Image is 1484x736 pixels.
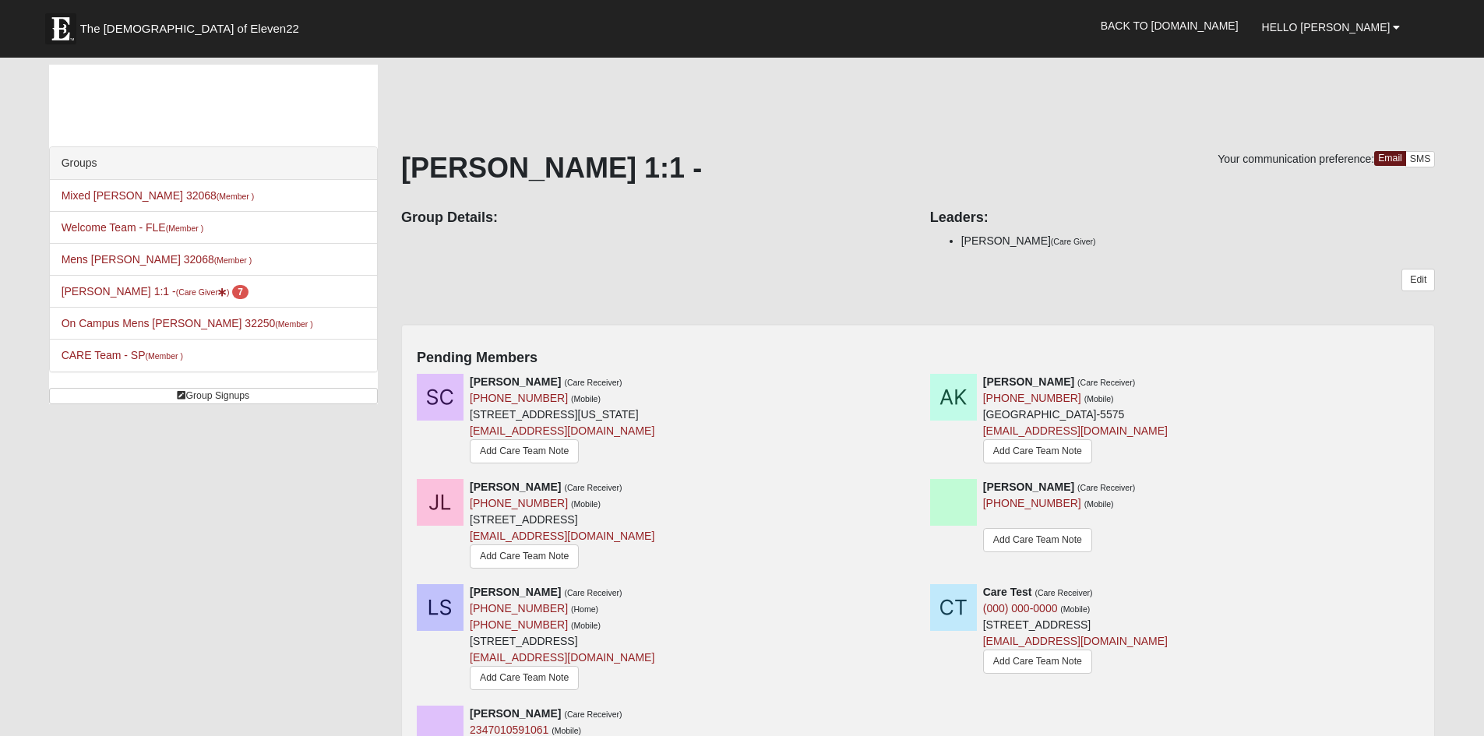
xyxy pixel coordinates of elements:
[564,378,622,387] small: (Care Receiver)
[470,392,568,404] a: [PHONE_NUMBER]
[214,255,252,265] small: (Member )
[80,21,299,37] span: The [DEMOGRAPHIC_DATA] of Eleven22
[1405,151,1436,167] a: SMS
[983,602,1058,615] a: (000) 000-0000
[983,586,1032,598] strong: Care Test
[401,210,907,227] h4: Group Details:
[983,650,1092,674] a: Add Care Team Note
[62,189,255,202] a: Mixed [PERSON_NAME] 32068(Member )
[571,499,601,509] small: (Mobile)
[417,350,1419,367] h4: Pending Members
[50,147,377,180] div: Groups
[983,375,1074,388] strong: [PERSON_NAME]
[62,221,204,234] a: Welcome Team - FLE(Member )
[470,544,579,569] a: Add Care Team Note
[571,604,598,614] small: (Home)
[275,319,312,329] small: (Member )
[564,588,622,597] small: (Care Receiver)
[470,618,568,631] a: [PHONE_NUMBER]
[564,483,622,492] small: (Care Receiver)
[166,224,203,233] small: (Member )
[470,530,654,542] a: [EMAIL_ADDRESS][DOMAIN_NAME]
[1250,8,1412,47] a: Hello [PERSON_NAME]
[1262,21,1391,33] span: Hello [PERSON_NAME]
[470,651,654,664] a: [EMAIL_ADDRESS][DOMAIN_NAME]
[470,375,561,388] strong: [PERSON_NAME]
[146,351,183,361] small: (Member )
[470,479,654,572] div: [STREET_ADDRESS]
[176,287,230,297] small: (Care Giver )
[1060,604,1090,614] small: (Mobile)
[470,666,579,690] a: Add Care Team Note
[983,374,1168,467] div: [GEOGRAPHIC_DATA]-5575
[1035,588,1092,597] small: (Care Receiver)
[217,192,254,201] small: (Member )
[961,233,1436,249] li: [PERSON_NAME]
[1401,269,1435,291] a: Edit
[983,584,1168,678] div: [STREET_ADDRESS]
[49,388,378,404] a: Group Signups
[470,707,561,720] strong: [PERSON_NAME]
[1374,151,1406,166] a: Email
[1089,6,1250,45] a: Back to [DOMAIN_NAME]
[232,285,249,299] span: number of pending members
[470,439,579,463] a: Add Care Team Note
[930,210,1436,227] h4: Leaders:
[470,602,568,615] a: [PHONE_NUMBER]
[571,394,601,403] small: (Mobile)
[470,584,654,694] div: [STREET_ADDRESS]
[983,481,1074,493] strong: [PERSON_NAME]
[470,424,654,437] a: [EMAIL_ADDRESS][DOMAIN_NAME]
[1084,499,1114,509] small: (Mobile)
[470,497,568,509] a: [PHONE_NUMBER]
[983,392,1081,404] a: [PHONE_NUMBER]
[1218,153,1374,165] span: Your communication preference:
[983,424,1168,437] a: [EMAIL_ADDRESS][DOMAIN_NAME]
[401,151,1435,185] h1: [PERSON_NAME] 1:1 -
[1077,378,1135,387] small: (Care Receiver)
[983,528,1092,552] a: Add Care Team Note
[983,635,1168,647] a: [EMAIL_ADDRESS][DOMAIN_NAME]
[45,13,76,44] img: Eleven22 logo
[983,497,1081,509] a: [PHONE_NUMBER]
[1077,483,1135,492] small: (Care Receiver)
[983,439,1092,463] a: Add Care Team Note
[1051,237,1096,246] small: (Care Giver)
[571,621,601,630] small: (Mobile)
[470,481,561,493] strong: [PERSON_NAME]
[470,374,654,467] div: [STREET_ADDRESS][US_STATE]
[470,586,561,598] strong: [PERSON_NAME]
[62,349,183,361] a: CARE Team - SP(Member )
[62,285,249,298] a: [PERSON_NAME] 1:1 -(Care Giver) 7
[1084,394,1114,403] small: (Mobile)
[37,5,349,44] a: The [DEMOGRAPHIC_DATA] of Eleven22
[62,317,313,329] a: On Campus Mens [PERSON_NAME] 32250(Member )
[62,253,252,266] a: Mens [PERSON_NAME] 32068(Member )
